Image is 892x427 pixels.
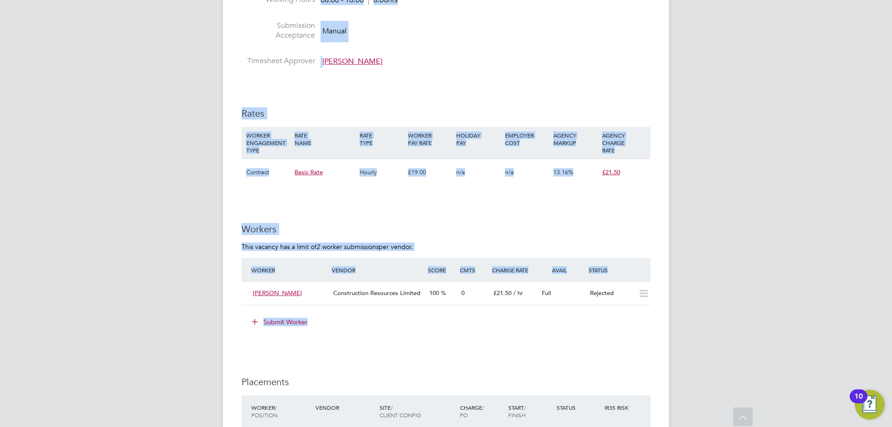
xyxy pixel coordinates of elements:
[333,289,420,297] span: Construction Resources Limited
[602,399,634,416] div: IR35 Risk
[313,399,377,416] div: Vendor
[322,57,382,66] span: [PERSON_NAME]
[380,404,421,419] span: / Client Config
[506,399,554,423] div: Start
[244,159,292,186] div: Contract
[855,390,885,420] button: Open Resource Center, 10 new notifications
[242,243,650,251] p: This vacancy has a limit of per vendor.
[357,127,406,151] div: RATE TYPE
[503,127,551,151] div: EMPLOYER COST
[553,168,573,176] span: 13.16%
[426,262,458,278] div: Score
[458,262,490,278] div: Cmts
[586,262,650,278] div: Status
[554,399,603,416] div: Status
[490,262,538,278] div: Charge Rate
[242,223,650,235] h3: Workers
[542,289,551,297] span: Full
[377,399,458,423] div: Site
[586,286,635,301] div: Rejected
[295,168,323,176] span: Basic Rate
[460,404,484,419] span: / PO
[456,168,465,176] span: n/a
[508,404,526,419] span: / Finish
[242,21,315,40] label: Submission Acceptance
[292,127,357,151] div: RATE NAME
[458,399,506,423] div: Charge
[505,168,514,176] span: n/a
[357,159,406,186] div: Hourly
[244,127,292,158] div: WORKER ENGAGEMENT TYPE
[538,262,586,278] div: Avail
[461,289,465,297] span: 0
[454,127,502,151] div: HOLIDAY PAY
[242,107,650,119] h3: Rates
[249,399,313,423] div: Worker
[329,262,426,278] div: Vendor
[245,315,315,329] button: Submit Worker
[406,127,454,151] div: WORKER PAY RATE
[854,396,863,408] div: 10
[493,289,512,297] span: £21.50
[253,289,302,297] span: [PERSON_NAME]
[429,289,439,297] span: 100
[322,26,347,35] span: Manual
[513,289,523,297] span: / hr
[600,127,648,158] div: AGENCY CHARGE RATE
[551,127,599,151] div: AGENCY MARKUP
[316,243,379,251] em: 2 worker submissions
[242,376,650,388] h3: Placements
[406,159,454,186] div: £19.00
[602,168,620,176] span: £21.50
[242,56,315,66] label: Timesheet Approver
[251,404,277,419] span: / Position
[249,262,329,278] div: Worker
